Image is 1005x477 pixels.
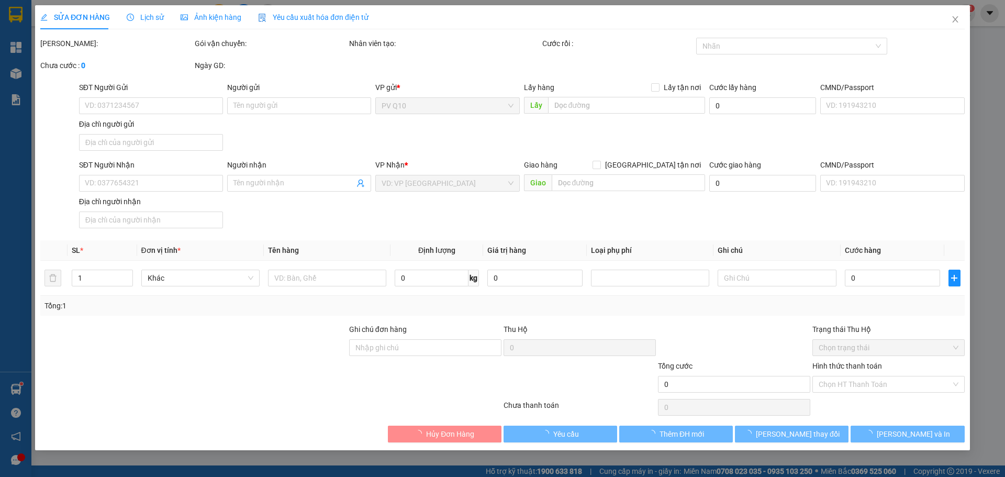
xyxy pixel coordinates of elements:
button: Close [941,5,970,35]
div: Ngày GD: [195,60,347,71]
span: [PERSON_NAME] thay đổi [756,428,840,440]
button: plus [948,270,960,286]
div: CMND/Passport [820,159,964,171]
li: [STREET_ADDRESS][PERSON_NAME]. [GEOGRAPHIC_DATA], Tỉnh [GEOGRAPHIC_DATA] [98,26,438,39]
span: Yêu cầu xuất hóa đơn điện tử [258,13,368,21]
span: [PERSON_NAME] và In [877,428,950,440]
span: Tổng cước [658,362,693,370]
span: picture [181,14,188,21]
span: clock-circle [127,14,134,21]
b: GỬI : PV Q10 [13,76,96,93]
img: logo.jpg [13,13,65,65]
input: Dọc đường [552,174,705,191]
span: Ảnh kiện hàng [181,13,241,21]
div: Gói vận chuyển: [195,38,347,49]
span: loading [744,430,756,437]
div: Người nhận [227,159,371,171]
input: Ghi Chú [718,270,836,286]
span: Lấy tận nơi [660,82,705,93]
button: Thêm ĐH mới [619,426,733,442]
span: Hủy Đơn Hàng [426,428,474,440]
span: Giao hàng [524,161,557,169]
span: Tên hàng [268,246,299,254]
div: Trạng thái Thu Hộ [812,324,965,335]
span: Giao [524,174,552,191]
span: loading [415,430,426,437]
input: Cước giao hàng [709,175,816,192]
span: Lấy [524,97,548,114]
span: SL [72,246,81,254]
input: Địa chỉ của người gửi [79,134,223,151]
span: Đơn vị tính [141,246,181,254]
input: Địa chỉ của người nhận [79,212,223,228]
label: Cước giao hàng [709,161,761,169]
input: Ghi chú đơn hàng [349,339,501,356]
button: [PERSON_NAME] thay đổi [735,426,848,442]
input: Dọc đường [548,97,705,114]
label: Cước lấy hàng [709,83,756,92]
div: CMND/Passport [820,82,964,93]
div: Tổng: 1 [44,300,388,312]
span: Lịch sử [127,13,164,21]
div: Chưa thanh toán [502,400,657,418]
span: loading [865,430,877,437]
button: delete [44,270,61,286]
span: Giá trị hàng [487,246,526,254]
span: user-add [357,179,365,187]
span: plus [949,274,959,282]
div: VP gửi [376,82,520,93]
button: [PERSON_NAME] và In [851,426,965,442]
label: Hình thức thanh toán [812,362,882,370]
span: Khác [148,270,253,286]
span: PV Q10 [382,98,513,114]
span: kg [468,270,479,286]
b: 0 [81,61,85,70]
div: SĐT Người Nhận [79,159,223,171]
span: SỬA ĐƠN HÀNG [40,13,110,21]
span: edit [40,14,48,21]
span: loading [648,430,660,437]
span: Thu Hộ [504,325,528,334]
span: Định lượng [418,246,455,254]
th: Ghi chú [714,240,841,261]
div: Người gửi [227,82,371,93]
span: Lấy hàng [524,83,554,92]
div: Địa chỉ người gửi [79,118,223,130]
div: Nhân viên tạo: [349,38,540,49]
input: Cước lấy hàng [709,97,816,114]
img: icon [258,14,266,22]
th: Loại phụ phí [587,240,713,261]
button: Hủy Đơn Hàng [388,426,501,442]
span: VP Nhận [376,161,405,169]
span: Chọn trạng thái [819,340,958,356]
div: [PERSON_NAME]: [40,38,193,49]
span: loading [542,430,553,437]
button: Yêu cầu [504,426,617,442]
span: Cước hàng [845,246,881,254]
li: Hotline: 1900 8153 [98,39,438,52]
div: Địa chỉ người nhận [79,196,223,207]
div: Cước rồi : [542,38,695,49]
input: VD: Bàn, Ghế [268,270,386,286]
label: Ghi chú đơn hàng [349,325,407,334]
span: Yêu cầu [553,428,579,440]
span: close [951,15,959,24]
span: [GEOGRAPHIC_DATA] tận nơi [601,159,705,171]
div: SĐT Người Gửi [79,82,223,93]
span: Thêm ĐH mới [660,428,704,440]
div: Chưa cước : [40,60,193,71]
